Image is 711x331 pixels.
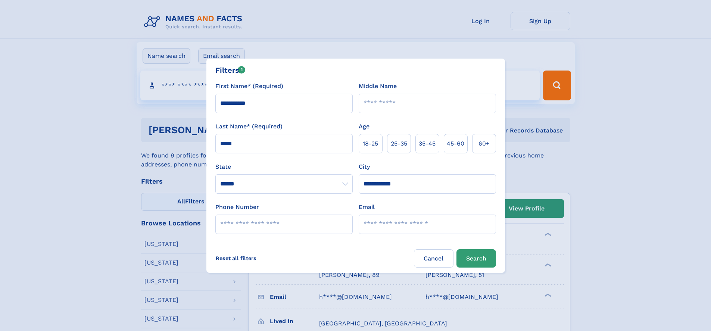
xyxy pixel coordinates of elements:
[478,139,490,148] span: 60+
[447,139,464,148] span: 45‑60
[359,162,370,171] label: City
[363,139,378,148] span: 18‑25
[211,249,261,267] label: Reset all filters
[359,203,375,212] label: Email
[456,249,496,268] button: Search
[359,122,369,131] label: Age
[215,65,246,76] div: Filters
[419,139,436,148] span: 35‑45
[391,139,407,148] span: 25‑35
[359,82,397,91] label: Middle Name
[215,122,283,131] label: Last Name* (Required)
[414,249,453,268] label: Cancel
[215,203,259,212] label: Phone Number
[215,162,353,171] label: State
[215,82,283,91] label: First Name* (Required)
